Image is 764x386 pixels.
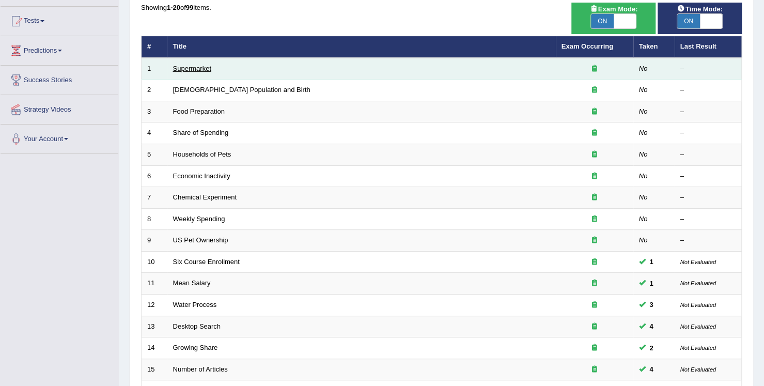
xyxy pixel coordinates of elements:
[173,301,217,308] a: Water Process
[142,122,167,144] td: 4
[639,129,648,136] em: No
[142,337,167,359] td: 14
[142,316,167,337] td: 13
[142,187,167,209] td: 7
[639,107,648,115] em: No
[562,365,628,375] div: Exam occurring question
[142,273,167,295] td: 11
[646,343,658,353] span: You can still take this question
[173,236,228,244] a: US Pet Ownership
[562,150,628,160] div: Exam occurring question
[680,128,736,138] div: –
[173,258,240,266] a: Six Course Enrollment
[673,4,727,14] span: Time Mode:
[680,85,736,95] div: –
[173,86,310,94] a: [DEMOGRAPHIC_DATA] Population and Birth
[680,280,716,286] small: Not Evaluated
[639,150,648,158] em: No
[186,4,193,11] b: 99
[562,343,628,353] div: Exam occurring question
[142,80,167,101] td: 2
[680,193,736,203] div: –
[1,36,118,62] a: Predictions
[680,236,736,245] div: –
[680,107,736,117] div: –
[680,172,736,181] div: –
[173,129,229,136] a: Share of Spending
[680,323,716,330] small: Not Evaluated
[562,214,628,224] div: Exam occurring question
[680,366,716,373] small: Not Evaluated
[639,172,648,180] em: No
[562,257,628,267] div: Exam occurring question
[675,36,742,58] th: Last Result
[680,302,716,308] small: Not Evaluated
[680,64,736,74] div: –
[680,214,736,224] div: –
[173,65,211,72] a: Supermarket
[562,322,628,332] div: Exam occurring question
[646,321,658,332] span: You can still take this question
[142,101,167,122] td: 3
[646,256,658,267] span: You can still take this question
[639,86,648,94] em: No
[571,3,656,34] div: Show exams occurring in exams
[142,294,167,316] td: 12
[677,14,700,28] span: ON
[142,230,167,252] td: 9
[142,208,167,230] td: 8
[142,359,167,380] td: 15
[646,299,658,310] span: You can still take this question
[167,36,556,58] th: Title
[173,150,231,158] a: Households of Pets
[1,7,118,33] a: Tests
[173,365,228,373] a: Number of Articles
[680,259,716,265] small: Not Evaluated
[1,66,118,91] a: Success Stories
[562,193,628,203] div: Exam occurring question
[633,36,675,58] th: Taken
[141,3,742,12] div: Showing of items.
[562,42,613,50] a: Exam Occurring
[646,364,658,375] span: You can still take this question
[639,215,648,223] em: No
[639,236,648,244] em: No
[646,278,658,289] span: You can still take this question
[639,193,648,201] em: No
[562,64,628,74] div: Exam occurring question
[173,193,237,201] a: Chemical Experiment
[142,58,167,80] td: 1
[562,300,628,310] div: Exam occurring question
[142,36,167,58] th: #
[586,4,642,14] span: Exam Mode:
[173,107,225,115] a: Food Preparation
[167,4,180,11] b: 1-20
[680,150,736,160] div: –
[680,345,716,351] small: Not Evaluated
[1,125,118,150] a: Your Account
[173,322,221,330] a: Desktop Search
[142,251,167,273] td: 10
[562,85,628,95] div: Exam occurring question
[173,344,218,351] a: Growing Share
[591,14,614,28] span: ON
[562,236,628,245] div: Exam occurring question
[142,144,167,166] td: 5
[562,107,628,117] div: Exam occurring question
[142,165,167,187] td: 6
[562,172,628,181] div: Exam occurring question
[173,172,230,180] a: Economic Inactivity
[562,128,628,138] div: Exam occurring question
[639,65,648,72] em: No
[173,279,211,287] a: Mean Salary
[173,215,225,223] a: Weekly Spending
[562,279,628,288] div: Exam occurring question
[1,95,118,121] a: Strategy Videos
